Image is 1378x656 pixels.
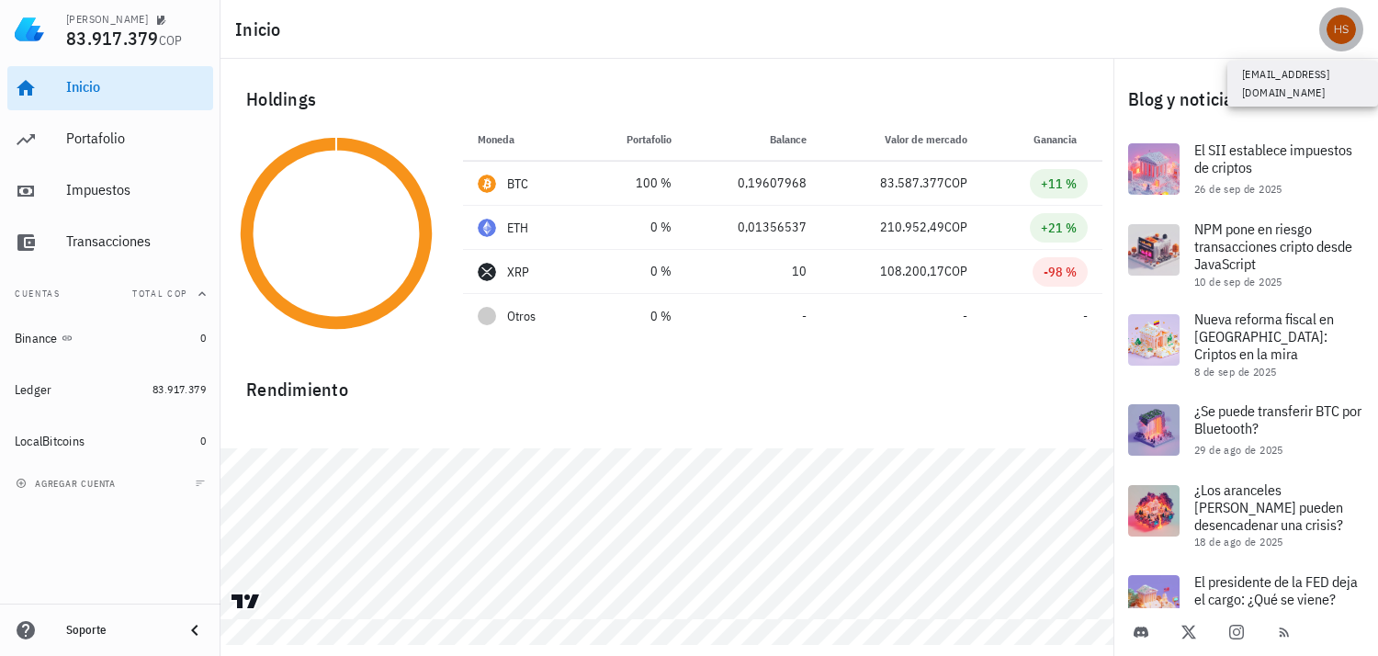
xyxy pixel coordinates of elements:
div: [PERSON_NAME] [66,12,148,27]
div: Blog y noticias [1113,70,1378,129]
div: Ledger [15,382,52,398]
a: Impuestos [7,169,213,213]
div: avatar [1327,15,1356,44]
a: El SII establece impuestos de criptos 26 de sep de 2025 [1113,129,1378,209]
a: Portafolio [7,118,213,162]
div: 0 % [598,307,672,326]
span: COP [944,263,967,279]
a: Binance 0 [7,316,213,360]
span: ¿Se puede transferir BTC por Bluetooth? [1194,402,1361,437]
span: 83.917.379 [66,26,159,51]
div: BTC [507,175,529,193]
span: ¿Los aranceles [PERSON_NAME] pueden desencadenar una crisis? [1194,481,1343,534]
h1: Inicio [235,15,288,44]
div: 0 % [598,218,672,237]
a: Inicio [7,66,213,110]
div: 0,01356537 [701,218,807,237]
span: 0 [200,434,206,447]
div: BTC-icon [478,175,496,193]
span: 108.200,17 [880,263,944,279]
a: Charting by TradingView [230,593,262,610]
div: Impuestos [66,181,206,198]
a: ¿Se puede transferir BTC por Bluetooth? 29 de ago de 2025 [1113,390,1378,470]
span: 26 de sep de 2025 [1194,182,1282,196]
span: - [1083,308,1088,324]
a: Ledger 83.917.379 [7,368,213,412]
div: Holdings [232,70,1102,129]
div: 0 % [598,262,672,281]
a: Nueva reforma fiscal en [GEOGRAPHIC_DATA]: Criptos en la mira 8 de sep de 2025 [1113,300,1378,390]
span: 210.952,49 [880,219,944,235]
div: XRP [507,263,530,281]
span: COP [944,175,967,191]
span: COP [159,32,183,49]
div: LocalBitcoins [15,434,85,449]
div: Rendimiento [232,360,1102,404]
span: 8 de sep de 2025 [1194,365,1276,379]
div: 0,19607968 [701,174,807,193]
a: NPM pone en riesgo transacciones cripto desde JavaScript 10 de sep de 2025 [1113,209,1378,300]
span: 29 de ago de 2025 [1194,443,1283,457]
span: COP [944,219,967,235]
div: ETH [507,219,529,237]
span: 18 de ago de 2025 [1194,535,1283,549]
div: +21 % [1041,219,1077,237]
div: 100 % [598,174,672,193]
th: Valor de mercado [821,118,982,162]
div: +11 % [1041,175,1077,193]
span: 10 de sep de 2025 [1194,275,1282,288]
span: - [802,308,807,324]
span: Total COP [132,288,187,300]
span: 83.587.377 [880,175,944,191]
div: XRP-icon [478,263,496,281]
div: -98 % [1044,263,1077,281]
div: Soporte [66,623,169,638]
span: El presidente de la FED deja el cargo: ¿Qué se viene? [1194,572,1358,608]
span: Ganancia [1033,132,1088,146]
span: 0 [200,331,206,345]
div: ETH-icon [478,219,496,237]
span: agregar cuenta [19,478,116,490]
span: 83.917.379 [152,382,206,396]
span: - [963,308,967,324]
a: El presidente de la FED deja el cargo: ¿Qué se viene? [1113,560,1378,641]
span: NPM pone en riesgo transacciones cripto desde JavaScript [1194,220,1352,273]
div: Binance [15,331,58,346]
span: Otros [507,307,536,326]
img: LedgiFi [15,15,44,44]
div: 10 [701,262,807,281]
a: Transacciones [7,221,213,265]
span: Nueva reforma fiscal en [GEOGRAPHIC_DATA]: Criptos en la mira [1194,310,1334,363]
th: Balance [686,118,821,162]
div: Inicio [66,78,206,96]
a: LocalBitcoins 0 [7,419,213,463]
div: Transacciones [66,232,206,250]
div: Portafolio [66,130,206,147]
button: agregar cuenta [11,474,124,492]
th: Moneda [463,118,583,162]
button: CuentasTotal COP [7,272,213,316]
span: El SII establece impuestos de criptos [1194,141,1352,176]
th: Portafolio [583,118,686,162]
a: ¿Los aranceles [PERSON_NAME] pueden desencadenar una crisis? 18 de ago de 2025 [1113,470,1378,560]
